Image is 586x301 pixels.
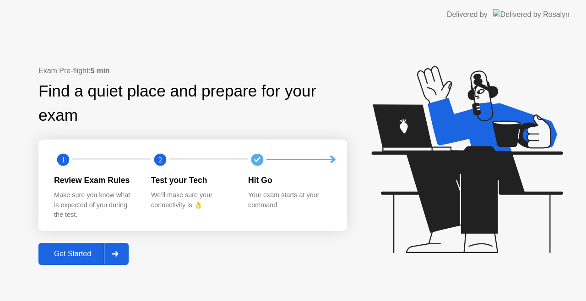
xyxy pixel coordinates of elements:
[91,67,110,75] b: 5 min
[61,155,65,164] text: 1
[493,9,570,20] img: Delivered by Rosalyn
[447,9,488,20] div: Delivered by
[248,174,331,186] div: Hit Go
[38,243,129,265] button: Get Started
[158,155,162,164] text: 2
[248,190,331,210] div: Your exam starts at your command
[38,65,347,76] div: Exam Pre-flight:
[151,174,233,186] div: Test your Tech
[151,190,233,210] div: We’ll make sure your connectivity is 👌
[54,190,136,220] div: Make sure you know what is expected of you during the test.
[38,79,347,128] div: Find a quiet place and prepare for your exam
[54,174,136,186] div: Review Exam Rules
[41,250,104,258] div: Get Started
